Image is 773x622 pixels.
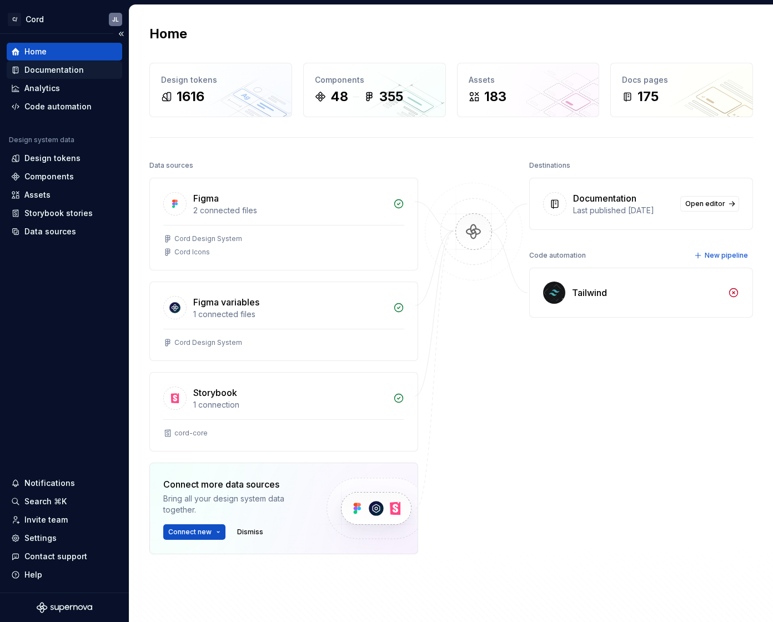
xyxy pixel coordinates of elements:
div: Docs pages [622,74,741,86]
a: Figma2 connected filesCord Design SystemCord Icons [149,178,418,270]
div: Cord Design System [174,338,242,347]
a: Design tokens [7,149,122,167]
a: Figma variables1 connected filesCord Design System [149,282,418,361]
div: Storybook stories [24,208,93,219]
span: Dismiss [237,528,263,536]
div: Assets [469,74,588,86]
div: Destinations [529,158,570,173]
div: 355 [379,88,403,106]
span: Open editor [685,199,725,208]
div: 48 [330,88,348,106]
div: Figma variables [193,295,259,309]
div: Design tokens [24,153,81,164]
a: Open editor [680,196,739,212]
div: 1 connection [193,399,386,410]
div: Connect more data sources [163,478,308,491]
div: Components [315,74,434,86]
div: Storybook [193,386,237,399]
a: Analytics [7,79,122,97]
div: Cord Icons [174,248,210,257]
svg: Supernova Logo [37,602,92,613]
div: Notifications [24,478,75,489]
div: Assets [24,189,51,200]
div: Home [24,46,47,57]
div: 1 connected files [193,309,386,320]
div: Data sources [24,226,76,237]
div: Cord [26,14,44,25]
div: Contact support [24,551,87,562]
div: Code automation [529,248,586,263]
div: Documentation [24,64,84,76]
div: C/ [8,13,21,26]
a: Components48355 [303,63,446,117]
button: Help [7,566,122,584]
div: Data sources [149,158,193,173]
div: 183 [484,88,506,106]
span: Connect new [168,528,212,536]
div: 1616 [177,88,204,106]
a: Components [7,168,122,185]
button: Connect new [163,524,225,540]
button: Search ⌘K [7,493,122,510]
a: Invite team [7,511,122,529]
div: Help [24,569,42,580]
div: Design system data [9,136,74,144]
div: Invite team [24,514,68,525]
button: Contact support [7,548,122,565]
div: Search ⌘K [24,496,67,507]
a: Storybook1 connectioncord-core [149,372,418,452]
a: Home [7,43,122,61]
div: Tailwind [572,286,607,299]
a: Assets183 [457,63,600,117]
a: Settings [7,529,122,547]
div: Documentation [573,192,636,205]
h2: Home [149,25,187,43]
button: Dismiss [232,524,268,540]
button: New pipeline [691,248,753,263]
a: Docs pages175 [610,63,753,117]
a: Code automation [7,98,122,116]
a: Documentation [7,61,122,79]
div: 2 connected files [193,205,386,216]
span: New pipeline [705,251,748,260]
a: Storybook stories [7,204,122,222]
div: 175 [638,88,659,106]
button: Collapse sidebar [113,26,129,42]
div: Cord Design System [174,234,242,243]
button: C/CordJL [2,7,127,31]
div: Bring all your design system data together. [163,493,308,515]
button: Notifications [7,474,122,492]
div: Settings [24,533,57,544]
div: cord-core [174,429,208,438]
div: Components [24,171,74,182]
div: Code automation [24,101,92,112]
a: Design tokens1616 [149,63,292,117]
div: Figma [193,192,219,205]
div: JL [112,15,119,24]
a: Assets [7,186,122,204]
a: Data sources [7,223,122,240]
div: Last published [DATE] [573,205,674,216]
div: Design tokens [161,74,280,86]
div: Analytics [24,83,60,94]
